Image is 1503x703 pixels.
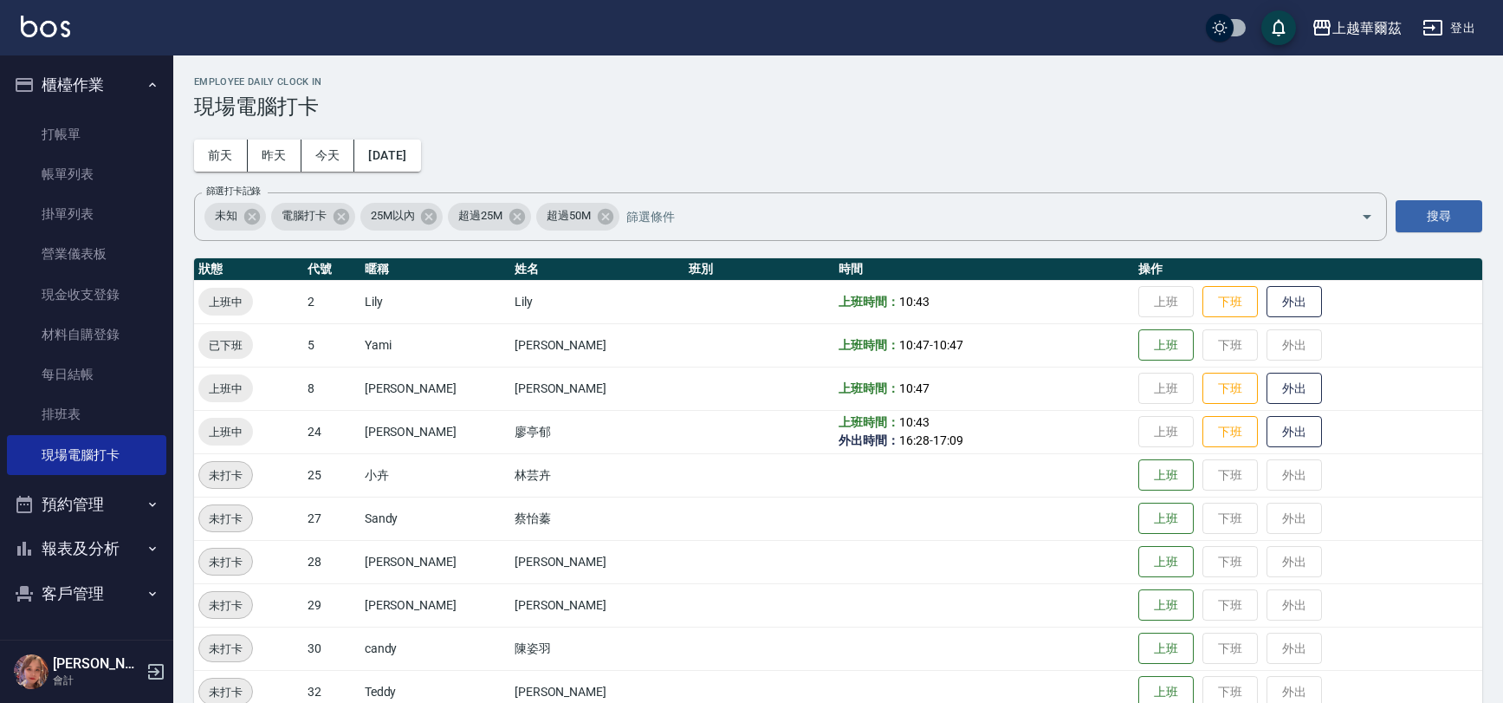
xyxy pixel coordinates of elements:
[271,207,337,225] span: 電腦打卡
[510,583,684,627] td: [PERSON_NAME]
[510,280,684,323] td: Lily
[536,203,619,231] div: 超過50M
[7,394,166,434] a: 排班表
[21,16,70,37] img: Logo
[7,194,166,234] a: 掛單列表
[194,94,1482,119] h3: 現場電腦打卡
[510,410,684,453] td: 廖亭郁
[7,435,166,475] a: 現場電腦打卡
[1138,589,1194,622] button: 上班
[7,482,166,527] button: 預約管理
[448,203,531,231] div: 超過25M
[14,654,49,689] img: Person
[839,415,899,429] b: 上班時間：
[360,453,510,497] td: 小卉
[7,571,166,616] button: 客戶管理
[199,596,252,615] span: 未打卡
[360,583,510,627] td: [PERSON_NAME]
[360,540,510,583] td: [PERSON_NAME]
[834,410,1134,453] td: -
[360,323,510,367] td: Yami
[510,323,684,367] td: [PERSON_NAME]
[1396,200,1482,232] button: 搜尋
[933,338,963,352] span: 10:47
[360,258,510,281] th: 暱稱
[839,295,899,309] b: 上班時間：
[199,553,252,571] span: 未打卡
[360,203,444,231] div: 25M以內
[1267,416,1322,448] button: 外出
[248,140,301,172] button: 昨天
[204,207,248,225] span: 未知
[899,415,930,429] span: 10:43
[354,140,420,172] button: [DATE]
[303,497,360,540] td: 27
[199,683,252,701] span: 未打卡
[53,673,141,688] p: 會計
[360,497,510,540] td: Sandy
[1138,329,1194,361] button: 上班
[899,433,930,447] span: 16:28
[1138,633,1194,665] button: 上班
[7,355,166,394] a: 每日結帳
[1305,10,1409,46] button: 上越華爾茲
[360,207,425,225] span: 25M以內
[1416,12,1482,44] button: 登出
[839,338,899,352] b: 上班時間：
[303,540,360,583] td: 28
[7,315,166,355] a: 材料自購登錄
[303,280,360,323] td: 2
[7,62,166,107] button: 櫃檯作業
[199,510,252,528] span: 未打卡
[448,207,513,225] span: 超過25M
[360,627,510,670] td: candy
[301,140,355,172] button: 今天
[7,234,166,274] a: 營業儀表板
[360,280,510,323] td: Lily
[1202,286,1258,318] button: 下班
[510,258,684,281] th: 姓名
[839,381,899,395] b: 上班時間：
[834,258,1134,281] th: 時間
[1202,416,1258,448] button: 下班
[303,323,360,367] td: 5
[684,258,834,281] th: 班別
[303,367,360,410] td: 8
[1138,459,1194,491] button: 上班
[198,380,253,398] span: 上班中
[198,423,253,441] span: 上班中
[933,433,963,447] span: 17:09
[360,410,510,453] td: [PERSON_NAME]
[198,293,253,311] span: 上班中
[622,201,1331,231] input: 篩選條件
[206,185,261,198] label: 篩選打卡記錄
[204,203,266,231] div: 未知
[199,640,252,658] span: 未打卡
[899,381,930,395] span: 10:47
[899,338,930,352] span: 10:47
[7,154,166,194] a: 帳單列表
[199,466,252,485] span: 未打卡
[271,203,355,231] div: 電腦打卡
[7,114,166,154] a: 打帳單
[303,583,360,627] td: 29
[7,275,166,315] a: 現金收支登錄
[834,323,1134,367] td: -
[1353,203,1381,231] button: Open
[303,410,360,453] td: 24
[1267,286,1322,318] button: 外出
[510,540,684,583] td: [PERSON_NAME]
[510,367,684,410] td: [PERSON_NAME]
[194,76,1482,88] h2: Employee Daily Clock In
[1332,17,1402,39] div: 上越華爾茲
[1267,373,1322,405] button: 外出
[510,497,684,540] td: 蔡怡蓁
[194,258,303,281] th: 狀態
[303,258,360,281] th: 代號
[510,453,684,497] td: 林芸卉
[7,526,166,571] button: 報表及分析
[53,655,141,673] h5: [PERSON_NAME]
[1261,10,1296,45] button: save
[839,433,899,447] b: 外出時間：
[360,367,510,410] td: [PERSON_NAME]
